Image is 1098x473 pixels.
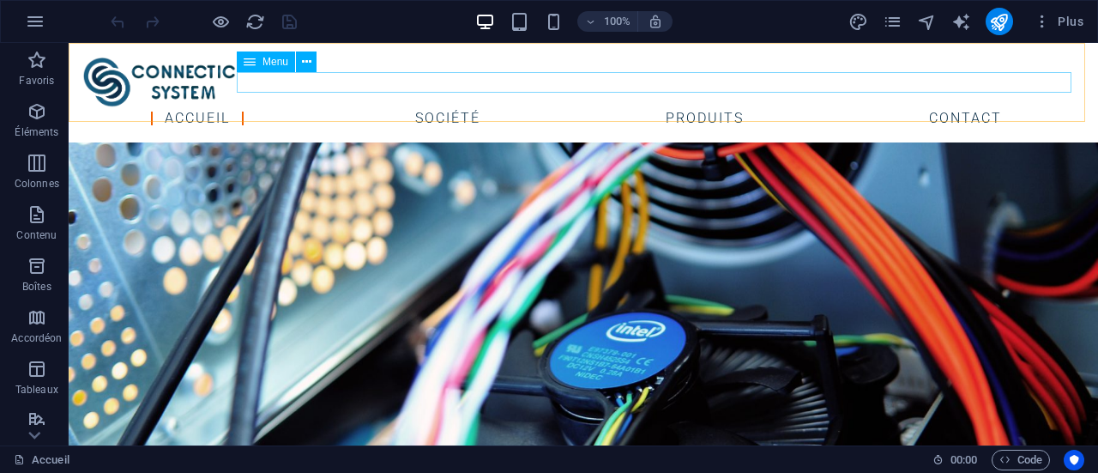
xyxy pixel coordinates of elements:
p: Tableaux [15,383,58,397]
button: pages [883,11,903,32]
p: Éléments [15,125,58,139]
i: Lors du redimensionnement, ajuster automatiquement le niveau de zoom en fonction de l'appareil sé... [648,14,663,29]
i: AI Writer [951,12,971,32]
i: Publier [989,12,1009,32]
button: reload [244,11,265,32]
span: Menu [262,57,288,67]
p: Contenu [16,228,57,242]
button: 100% [577,11,638,32]
button: text_generator [951,11,972,32]
button: publish [986,8,1013,35]
p: Colonnes [15,177,59,191]
button: navigator [917,11,938,32]
span: 00 00 [950,450,977,470]
h6: Durée de la session [932,450,978,470]
button: Usercentrics [1064,450,1084,470]
button: Plus [1027,8,1090,35]
h6: 100% [603,11,630,32]
p: Boîtes [22,280,51,294]
span: Plus [1034,13,1083,30]
a: Cliquez pour annuler la sélection. Double-cliquez pour ouvrir Pages. [14,450,69,470]
span: : [962,453,965,466]
p: Accordéon [11,331,62,345]
button: design [848,11,869,32]
button: Cliquez ici pour quitter le mode Aperçu et poursuivre l'édition. [210,11,231,32]
button: Code [992,450,1050,470]
p: Favoris [19,74,54,88]
span: Code [999,450,1042,470]
i: Actualiser la page [245,12,265,32]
